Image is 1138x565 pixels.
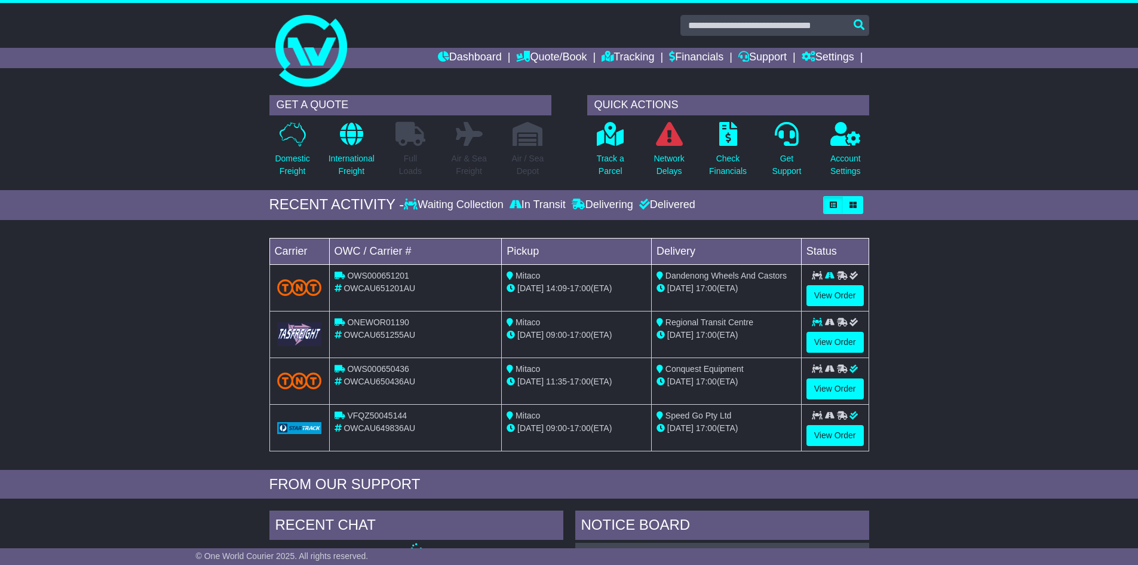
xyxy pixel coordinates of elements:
[667,283,694,293] span: [DATE]
[546,330,567,340] span: 09:00
[196,551,369,561] span: © One World Courier 2025. All rights reserved.
[830,121,861,184] a: AccountSettings
[575,511,869,543] div: NOTICE BOARD
[546,283,567,293] span: 14:09
[395,152,425,178] p: Full Loads
[329,152,375,178] p: International Freight
[602,48,654,68] a: Tracking
[667,423,694,433] span: [DATE]
[651,238,801,264] td: Delivery
[772,152,801,178] p: Get Support
[654,152,684,178] p: Network Delays
[277,372,322,389] img: TNT_Domestic.png
[806,285,864,306] a: View Order
[665,364,744,374] span: Conquest Equipment
[347,317,409,327] span: ONEWOR01190
[738,48,787,68] a: Support
[507,422,646,435] div: - (ETA)
[806,425,864,446] a: View Order
[570,283,591,293] span: 17:00
[667,377,694,386] span: [DATE]
[507,375,646,388] div: - (ETA)
[801,238,869,264] td: Status
[830,152,861,178] p: Account Settings
[570,330,591,340] span: 17:00
[596,121,625,184] a: Track aParcel
[696,377,717,386] span: 17:00
[347,364,409,374] span: OWS000650436
[516,411,540,420] span: Mitaco
[277,322,322,346] img: GetCarrierServiceLogo
[665,317,753,327] span: Regional Transit Centre
[806,332,864,353] a: View Order
[517,330,544,340] span: [DATE]
[657,375,796,388] div: (ETA)
[328,121,375,184] a: InternationalFreight
[347,411,407,420] span: VFQZ50045144
[667,330,694,340] span: [DATE]
[570,377,591,386] span: 17:00
[696,330,717,340] span: 17:00
[274,121,310,184] a: DomesticFreight
[516,48,587,68] a: Quote/Book
[269,511,563,543] div: RECENT CHAT
[343,283,415,293] span: OWCAU651201AU
[269,238,329,264] td: Carrier
[343,330,415,340] span: OWCAU651255AU
[665,411,732,420] span: Speed Go Pty Ltd
[696,423,717,433] span: 17:00
[653,121,685,184] a: NetworkDelays
[657,282,796,295] div: (ETA)
[269,95,551,115] div: GET A QUOTE
[546,377,567,386] span: 11:35
[696,283,717,293] span: 17:00
[516,364,540,374] span: Mitaco
[277,279,322,295] img: TNT_Domestic.png
[512,152,544,178] p: Air / Sea Depot
[517,283,544,293] span: [DATE]
[269,196,404,213] div: RECENT ACTIVITY -
[806,378,864,399] a: View Order
[709,152,747,178] p: Check Financials
[275,152,309,178] p: Domestic Freight
[569,198,636,212] div: Delivering
[517,423,544,433] span: [DATE]
[657,422,796,435] div: (ETA)
[657,329,796,341] div: (ETA)
[404,198,506,212] div: Waiting Collection
[669,48,723,68] a: Financials
[343,377,415,386] span: OWCAU650436AU
[570,423,591,433] span: 17:00
[517,377,544,386] span: [DATE]
[802,48,854,68] a: Settings
[636,198,695,212] div: Delivered
[329,238,502,264] td: OWC / Carrier #
[516,317,540,327] span: Mitaco
[507,198,569,212] div: In Transit
[546,423,567,433] span: 09:00
[665,271,787,280] span: Dandenong Wheels And Castors
[771,121,802,184] a: GetSupport
[516,271,540,280] span: Mitaco
[708,121,747,184] a: CheckFinancials
[343,423,415,433] span: OWCAU649836AU
[502,238,652,264] td: Pickup
[507,329,646,341] div: - (ETA)
[507,282,646,295] div: - (ETA)
[277,422,322,434] img: GetCarrierServiceLogo
[438,48,502,68] a: Dashboard
[269,476,869,493] div: FROM OUR SUPPORT
[347,271,409,280] span: OWS000651201
[597,152,624,178] p: Track a Parcel
[452,152,487,178] p: Air & Sea Freight
[587,95,869,115] div: QUICK ACTIONS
